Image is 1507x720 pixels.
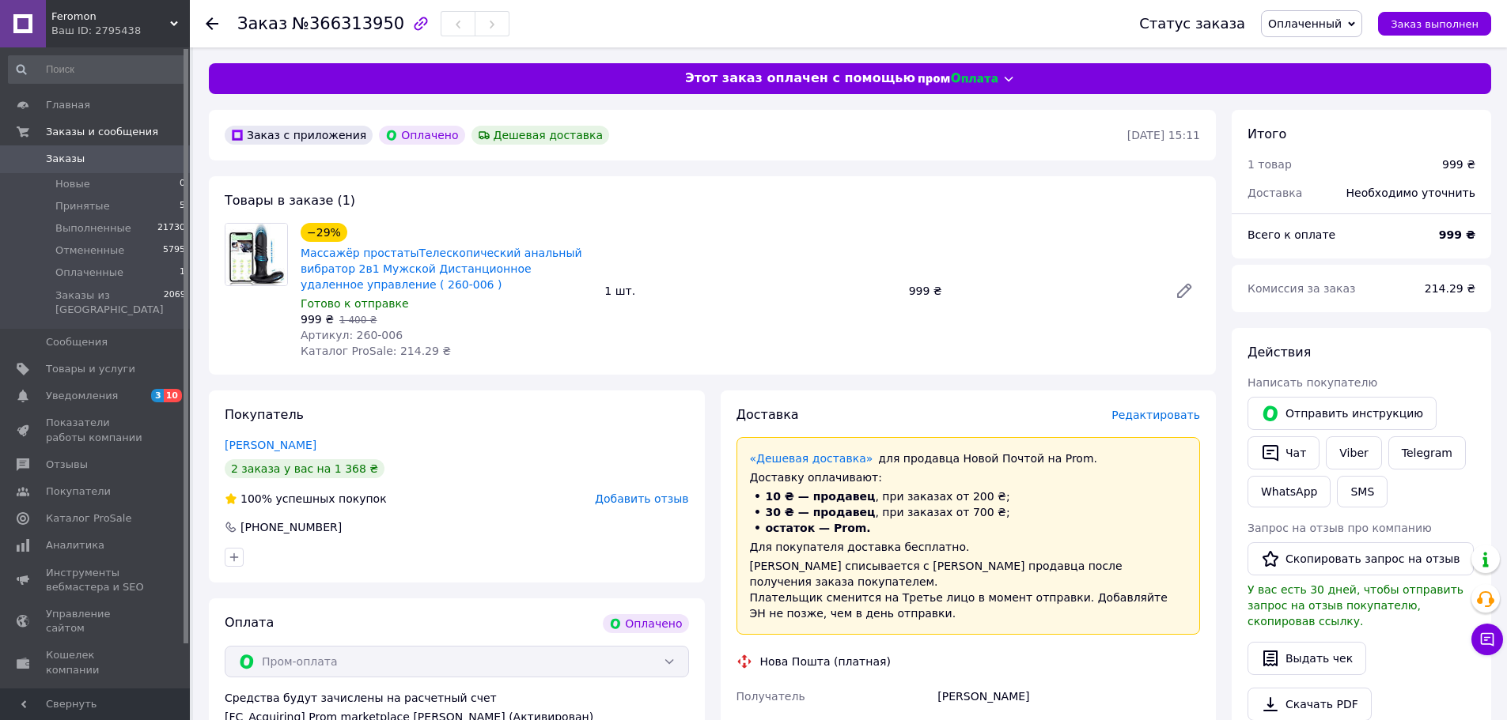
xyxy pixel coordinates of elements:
span: У вас есть 30 дней, чтобы отправить запрос на отзыв покупателю, скопировав ссылку. [1248,583,1463,628]
span: 10 [164,389,182,402]
button: Чат с покупателем [1471,624,1503,655]
span: Сообщения [46,335,108,349]
span: Заказы из [GEOGRAPHIC_DATA] [55,288,164,317]
span: Товары и услуги [46,362,135,376]
div: Ваш ID: 2795438 [51,24,190,38]
div: Дешевая доставка [471,126,610,145]
div: Нова Пошта (платная) [756,654,895,669]
span: Оплаченные [55,266,123,280]
div: 999 ₴ [903,280,1162,302]
span: Аналитика [46,538,104,552]
a: Массажёр простатыТелескопический анальный вибратор 2в1 Мужской Дистанционное удаленное управление... [301,247,582,291]
span: Артикул: 260-006 [301,329,403,341]
div: Оплачено [603,614,688,633]
span: 21730 [157,221,185,236]
span: Оплата [225,615,274,630]
li: , при заказах от 200 ₴; [750,488,1187,504]
span: Комиссия за заказ [1248,282,1356,295]
div: [PHONE_NUMBER] [239,519,343,535]
div: Оплачено [379,126,464,145]
div: Статус заказа [1139,16,1245,32]
span: 30 ₴ — продавец [766,506,876,518]
span: Доставка [736,407,799,422]
div: успешных покупок [225,491,387,507]
span: остаток — Prom. [766,522,871,534]
b: 999 ₴ [1439,228,1475,241]
div: 1 шт. [598,280,902,302]
div: Для покупателя доставка бесплатно. [750,539,1187,555]
div: [PERSON_NAME] [934,682,1203,711]
span: Главная [46,98,90,112]
span: Покупатели [46,484,111,499]
div: −29% [301,223,347,242]
div: 999 ₴ [1442,156,1475,172]
span: Каталог ProSale [46,511,131,526]
span: 5 [180,199,185,213]
div: [PERSON_NAME] списывается с [PERSON_NAME] продавца после получения заказа покупателем. Плательщик... [750,558,1187,621]
span: Покупатель [225,407,304,422]
span: Новые [55,177,90,191]
span: 1 400 ₴ [339,315,377,326]
span: Этот заказ оплачен с помощью [685,70,915,88]
a: Редактировать [1168,275,1200,307]
span: Получатель [736,690,805,703]
a: [PERSON_NAME] [225,439,316,451]
span: Показатели работы компании [46,416,146,444]
span: Кошелек компании [46,648,146,677]
a: Telegram [1388,436,1466,469]
button: Выдать чек [1248,642,1366,675]
span: 0 [180,177,185,191]
span: Добавить отзыв [595,492,688,505]
div: Заказ с приложения [225,126,373,145]
span: Инструменты вебмастера и SEO [46,566,146,594]
div: Вернуться назад [206,16,218,32]
span: 2069 [164,288,186,317]
span: Написать покупателю [1248,376,1377,389]
span: Доставка [1248,187,1302,199]
span: 3 [151,389,164,402]
span: №366313950 [292,14,404,33]
div: Необходимо уточнить [1337,175,1485,210]
span: Отмененные [55,243,124,258]
input: Поиск [8,55,187,84]
span: Каталог ProSale: 214.29 ₴ [301,345,451,357]
span: 100% [240,492,272,505]
span: 1 [180,266,185,280]
div: для продавца Новой Почтой на Prom. [750,450,1187,466]
a: WhatsApp [1248,476,1331,507]
span: Итого [1248,126,1286,141]
button: Чат [1248,436,1320,469]
span: Заказы [46,152,85,166]
button: Скопировать запрос на отзыв [1248,542,1474,575]
span: 10 ₴ — продавец [766,490,876,503]
div: Доставку оплачивают: [750,469,1187,485]
span: Товары в заказе (1) [225,193,355,208]
span: Действия [1248,345,1311,360]
span: Выполненные [55,221,131,236]
button: Отправить инструкцию [1248,397,1437,430]
span: Редактировать [1111,409,1200,421]
a: Viber [1326,436,1381,469]
time: [DATE] 15:11 [1127,129,1200,141]
span: Всего к оплате [1248,228,1335,241]
span: Feromon [51,9,170,24]
span: Заказ [237,14,287,33]
span: Оплаченный [1268,17,1342,30]
li: , при заказах от 700 ₴; [750,504,1187,520]
span: 999 ₴ [301,313,334,326]
span: 5795 [163,243,185,258]
img: Массажёр простатыТелескопический анальный вибратор 2в1 Мужской Дистанционное удаленное управление... [225,224,287,285]
button: Заказ выполнен [1378,12,1491,36]
span: Готово к отправке [301,297,409,310]
span: Уведомления [46,389,118,403]
span: Заказ выполнен [1391,18,1479,30]
span: Принятые [55,199,110,213]
span: Отзывы [46,458,88,472]
span: Заказы и сообщения [46,125,158,139]
div: 2 заказа у вас на 1 368 ₴ [225,459,384,478]
button: SMS [1337,476,1388,507]
span: 214.29 ₴ [1425,282,1475,295]
span: 1 товар [1248,158,1292,171]
span: Запрос на отзыв про компанию [1248,522,1432,534]
a: «Дешевая доставка» [750,452,873,465]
